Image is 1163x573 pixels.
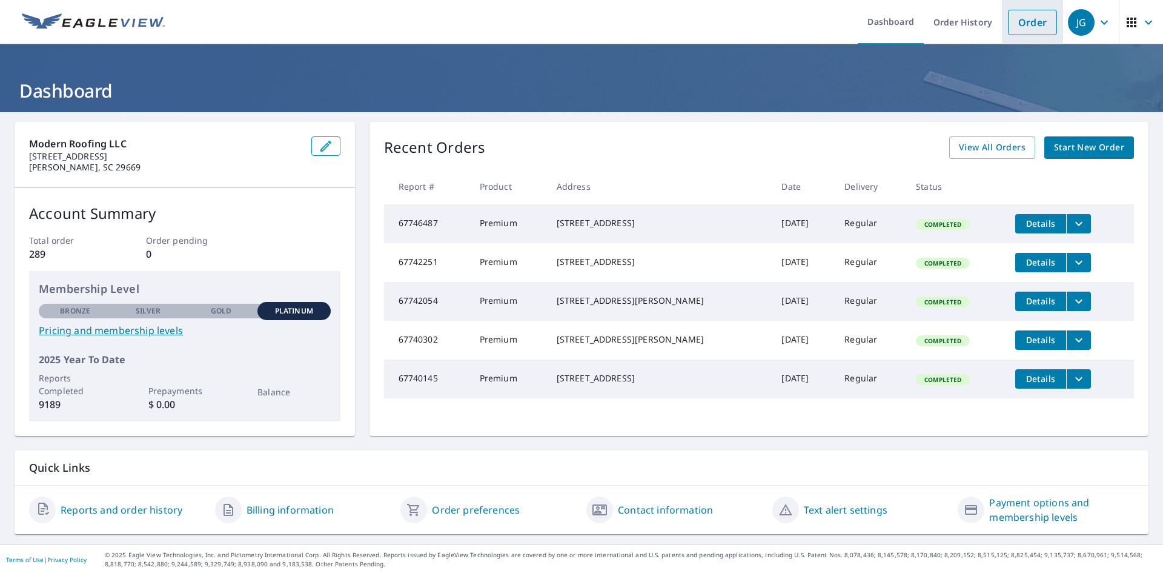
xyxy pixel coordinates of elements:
[835,321,906,360] td: Regular
[557,256,763,268] div: [STREET_ADDRESS]
[47,555,87,564] a: Privacy Policy
[29,162,302,173] p: [PERSON_NAME], SC 29669
[29,234,107,247] p: Total order
[105,551,1157,569] p: © 2025 Eagle View Technologies, Inc. and Pictometry International Corp. All Rights Reserved. Repo...
[835,360,906,398] td: Regular
[257,386,330,398] p: Balance
[1015,369,1066,389] button: detailsBtn-67740145
[1066,253,1091,272] button: filesDropdownBtn-67742251
[772,321,835,360] td: [DATE]
[39,281,331,297] p: Membership Level
[146,247,224,261] p: 0
[1015,214,1066,233] button: detailsBtn-67746487
[772,169,835,204] th: Date
[1015,292,1066,311] button: detailsBtn-67742054
[772,204,835,243] td: [DATE]
[470,360,547,398] td: Premium
[1015,253,1066,272] button: detailsBtn-67742251
[1008,10,1057,35] a: Order
[146,234,224,247] p: Order pending
[1066,369,1091,389] button: filesDropdownBtn-67740145
[15,78,1148,103] h1: Dashboard
[211,306,231,317] p: Gold
[148,384,221,397] p: Prepayments
[989,495,1134,524] a: Payment options and membership levels
[772,282,835,321] td: [DATE]
[804,503,887,517] a: Text alert settings
[136,306,161,317] p: Silver
[39,397,111,412] p: 9189
[1015,330,1066,350] button: detailsBtn-67740302
[470,204,547,243] td: Premium
[247,503,334,517] a: Billing information
[384,360,470,398] td: 67740145
[557,217,763,229] div: [STREET_ADDRESS]
[1054,140,1124,155] span: Start New Order
[29,460,1134,475] p: Quick Links
[6,556,87,563] p: |
[906,169,1006,204] th: Status
[1022,218,1059,229] span: Details
[772,360,835,398] td: [DATE]
[29,151,302,162] p: [STREET_ADDRESS]
[917,337,969,345] span: Completed
[949,136,1035,159] a: View All Orders
[384,169,470,204] th: Report #
[1044,136,1134,159] a: Start New Order
[384,136,486,159] p: Recent Orders
[29,136,302,151] p: Modern Roofing LLC
[29,203,340,224] p: Account Summary
[959,140,1025,155] span: View All Orders
[1066,292,1091,311] button: filesDropdownBtn-67742054
[39,323,331,338] a: Pricing and membership levels
[1022,334,1059,346] span: Details
[618,503,713,517] a: Contact information
[6,555,44,564] a: Terms of Use
[384,321,470,360] td: 67740302
[61,503,182,517] a: Reports and order history
[384,204,470,243] td: 67746487
[772,243,835,282] td: [DATE]
[470,282,547,321] td: Premium
[1022,295,1059,307] span: Details
[60,306,90,317] p: Bronze
[835,282,906,321] td: Regular
[917,375,969,384] span: Completed
[835,169,906,204] th: Delivery
[470,243,547,282] td: Premium
[39,372,111,397] p: Reports Completed
[1068,9,1095,36] div: JG
[917,298,969,306] span: Completed
[835,204,906,243] td: Regular
[1022,256,1059,268] span: Details
[557,372,763,384] div: [STREET_ADDRESS]
[384,282,470,321] td: 67742054
[1066,214,1091,233] button: filesDropdownBtn-67746487
[557,333,763,346] div: [STREET_ADDRESS][PERSON_NAME]
[1022,373,1059,384] span: Details
[470,169,547,204] th: Product
[29,247,107,261] p: 289
[470,321,547,360] td: Premium
[917,220,969,229] span: Completed
[39,352,331,367] p: 2025 Year To Date
[432,503,520,517] a: Order preferences
[917,259,969,267] span: Completed
[547,169,772,204] th: Address
[22,13,165,32] img: EV Logo
[557,295,763,307] div: [STREET_ADDRESS][PERSON_NAME]
[275,306,313,317] p: Platinum
[835,243,906,282] td: Regular
[148,397,221,412] p: $ 0.00
[1066,330,1091,350] button: filesDropdownBtn-67740302
[384,243,470,282] td: 67742251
